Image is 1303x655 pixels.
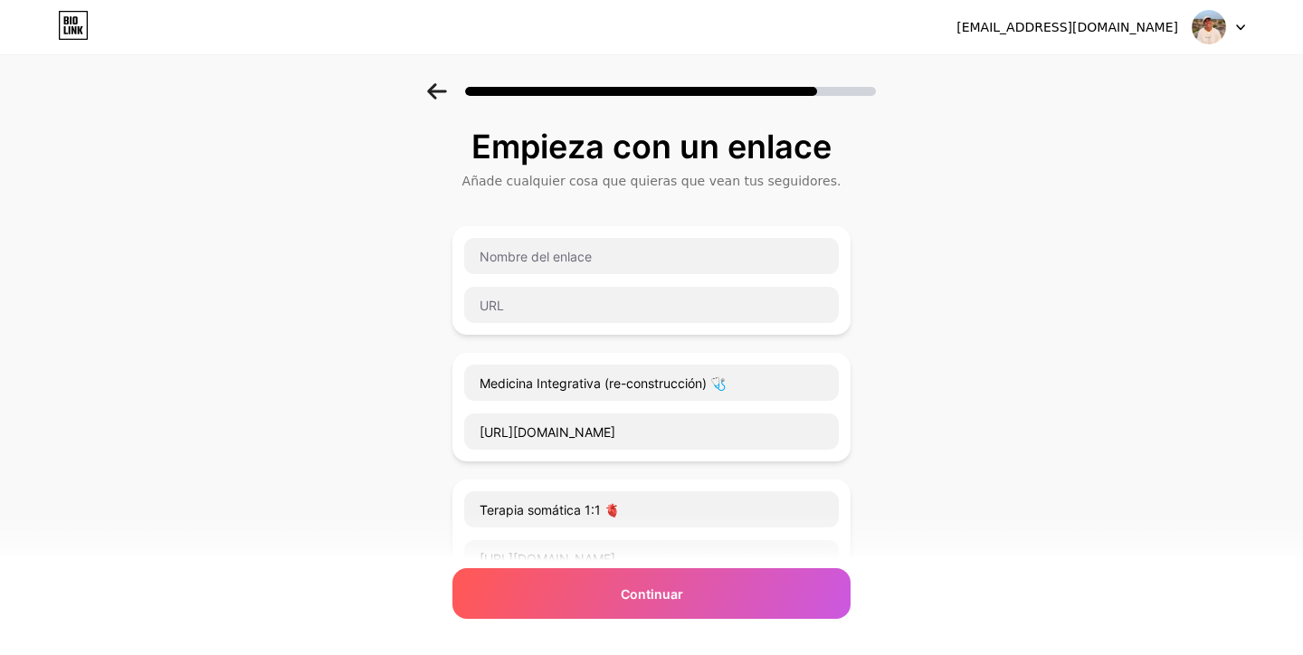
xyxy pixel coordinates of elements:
[461,172,842,190] div: Añade cualquier cosa que quieras que vean tus seguidores.
[464,413,839,450] input: URL
[464,287,839,323] input: URL
[461,128,842,165] div: Empieza con un enlace
[1192,10,1226,44] img: Helenanualart_
[464,238,839,274] input: Nombre del enlace
[956,18,1178,37] div: [EMAIL_ADDRESS][DOMAIN_NAME]
[464,540,839,576] input: URL
[464,491,839,527] input: Nombre del enlace
[621,584,683,603] span: Continuar
[464,365,839,401] input: Nombre del enlace
[464,618,839,654] input: Nombre del enlace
